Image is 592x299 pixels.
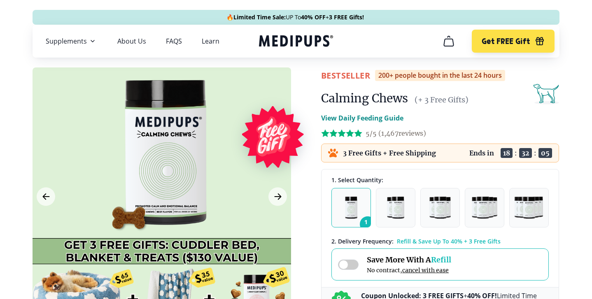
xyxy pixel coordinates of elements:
button: Supplements [46,36,98,46]
p: Ends in [469,149,494,157]
span: : [515,149,517,157]
span: Save More With A [367,255,451,264]
a: About Us [117,37,146,45]
span: Refill [431,255,451,264]
button: 1 [331,188,371,227]
p: View Daily Feeding Guide [321,113,403,123]
span: 18 [501,148,513,158]
span: 1 [360,216,375,232]
a: Learn [202,37,219,45]
img: Pack of 2 - Natural Dog Supplements [387,197,404,219]
span: 5/5 ( 1,467 reviews) [366,129,426,137]
span: : [534,149,536,157]
span: cancel with ease [402,267,449,274]
span: BestSeller [321,70,370,81]
span: Refill & Save Up To 40% + 3 Free Gifts [397,237,501,245]
span: 32 [519,148,532,158]
div: 1. Select Quantity: [331,176,549,184]
img: Pack of 1 - Natural Dog Supplements [345,197,358,219]
span: 2 . Delivery Frequency: [331,237,394,245]
button: Get FREE Gift [472,30,555,53]
img: Pack of 5 - Natural Dog Supplements [514,197,544,219]
span: Supplements [46,37,87,45]
h1: Calming Chews [321,91,408,106]
button: Next Image [268,188,287,206]
a: FAQS [166,37,182,45]
img: Pack of 4 - Natural Dog Supplements [472,197,497,219]
button: cart [439,31,459,51]
a: Medipups [259,33,333,50]
span: (+ 3 Free Gifts) [415,95,468,104]
span: No contract, [367,267,451,274]
span: 🔥 UP To + [226,13,364,21]
img: Pack of 3 - Natural Dog Supplements [429,197,451,219]
span: 05 [538,148,552,158]
span: Get FREE Gift [482,37,530,46]
p: 3 Free Gifts + Free Shipping [343,149,436,157]
button: Previous Image [37,188,55,206]
div: 200+ people bought in the last 24 hours [375,70,505,81]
